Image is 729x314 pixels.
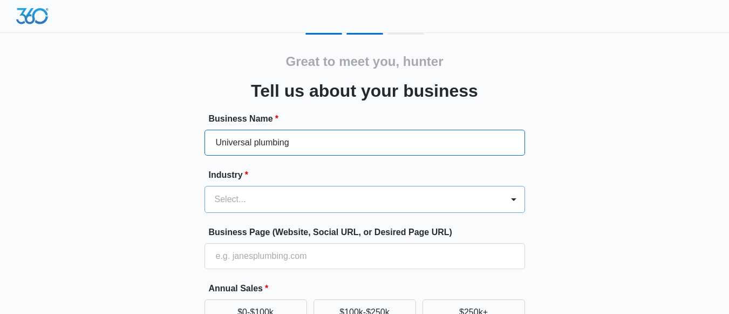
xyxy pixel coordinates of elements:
h3: Tell us about your business [251,78,478,104]
h2: Great to meet you, hunter [285,52,443,71]
label: Annual Sales [209,282,529,295]
label: Business Name [209,112,529,125]
label: Business Page (Website, Social URL, or Desired Page URL) [209,226,529,239]
input: e.g. Jane's Plumbing [205,130,525,156]
label: Industry [209,169,529,182]
input: e.g. janesplumbing.com [205,243,525,269]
